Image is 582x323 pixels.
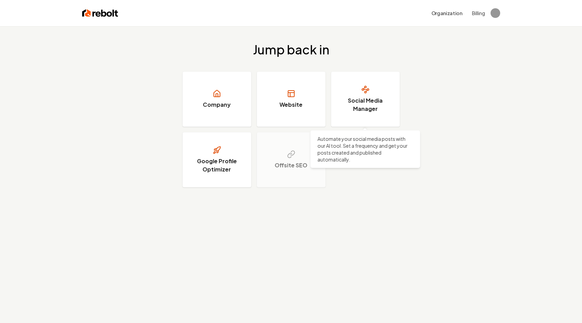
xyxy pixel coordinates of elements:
[340,96,391,113] h3: Social Media Manager
[253,43,329,56] h2: Jump back in
[275,161,307,169] h3: Offsite SEO
[183,72,251,127] a: Company
[318,135,413,163] p: Automate your social media posts with our AI tool. Set a frequency and get your posts created and...
[183,132,251,187] a: Google Profile Optimizer
[191,157,243,174] h3: Google Profile Optimizer
[491,8,500,18] button: Open user button
[279,101,303,109] h3: Website
[491,8,500,18] img: Sidney Tebbal
[82,8,118,18] img: Rebolt Logo
[331,72,400,127] a: Social Media Manager
[427,7,466,19] button: Organization
[203,101,231,109] h3: Company
[472,10,485,17] button: Billing
[257,72,326,127] a: Website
